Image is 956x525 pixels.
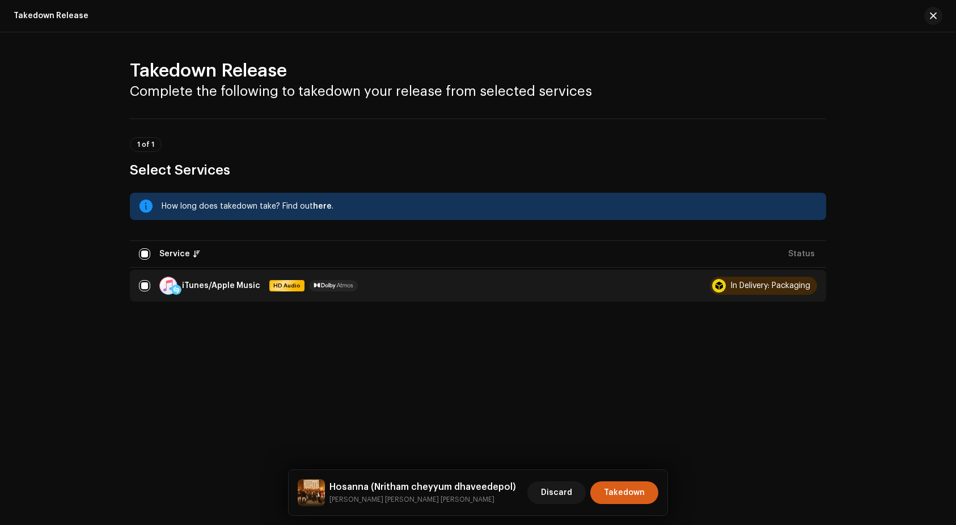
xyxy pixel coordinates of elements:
[527,481,586,504] button: Discard
[162,200,817,213] div: How long does takedown take? Find out .
[298,479,325,506] img: 3ae168b7-2ab1-4a3e-ad5f-60fc8faef99b
[590,481,658,504] button: Takedown
[329,480,516,494] h5: Hosanna (Nritham cheyyum dhaveedepol)
[329,494,516,505] small: Hosanna (Nritham cheyyum dhaveedepol)
[130,60,826,82] h2: Takedown Release
[270,282,303,290] span: HD Audio
[14,11,88,20] div: Takedown Release
[730,282,810,290] div: In Delivery: Packaging
[604,481,645,504] span: Takedown
[182,282,260,290] div: iTunes/Apple Music
[130,161,826,179] h3: Select Services
[130,82,826,100] h3: Complete the following to takedown your release from selected services
[137,141,154,148] span: 1 of 1
[541,481,572,504] span: Discard
[313,202,332,210] span: here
